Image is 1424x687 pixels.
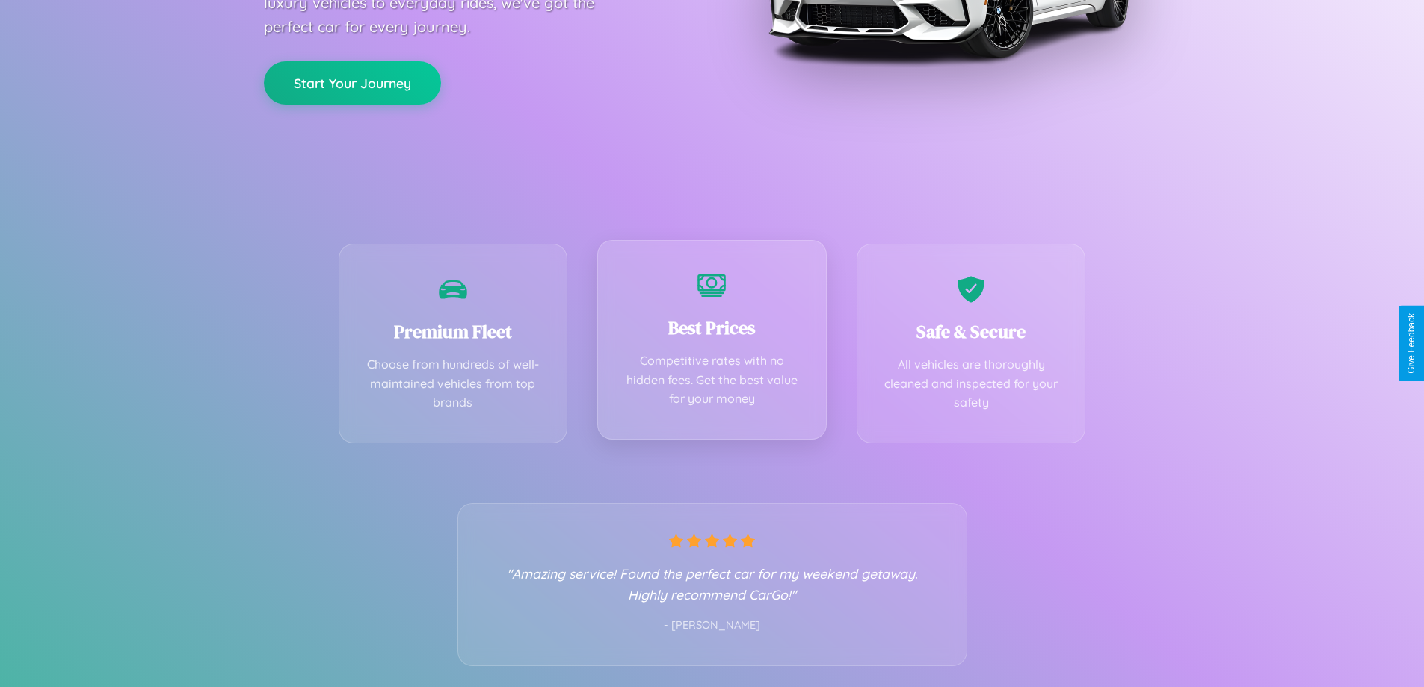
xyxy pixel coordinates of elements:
h3: Premium Fleet [362,319,545,344]
p: All vehicles are thoroughly cleaned and inspected for your safety [880,355,1063,413]
p: - [PERSON_NAME] [488,616,937,635]
h3: Best Prices [620,315,804,340]
div: Give Feedback [1406,313,1417,374]
h3: Safe & Secure [880,319,1063,344]
p: Competitive rates with no hidden fees. Get the best value for your money [620,351,804,409]
button: Start Your Journey [264,61,441,105]
p: "Amazing service! Found the perfect car for my weekend getaway. Highly recommend CarGo!" [488,563,937,605]
p: Choose from hundreds of well-maintained vehicles from top brands [362,355,545,413]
